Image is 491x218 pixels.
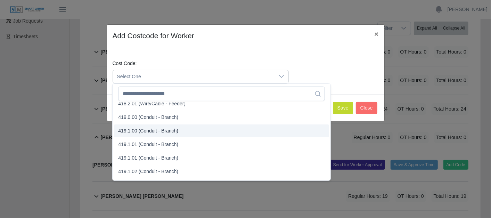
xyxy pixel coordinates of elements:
[369,25,384,43] button: Close
[118,154,178,162] span: 419.1.01 (Conduit - Branch)
[118,100,186,107] span: 418.2.01 (Wire/Cable - Feeder)
[118,141,178,148] span: 419.1.01 (Conduit - Branch)
[374,30,378,38] span: ×
[118,114,178,121] span: 419.0.00 (Conduit - Branch)
[114,152,329,164] li: 419.1.01 (Conduit - Branch)
[113,30,194,41] h4: Add Costcode for Worker
[118,168,178,175] span: 419.1.02 (Conduit - Branch)
[114,165,329,178] li: 419.1.02 (Conduit - Branch)
[114,179,329,192] li: 419.1.03 (Conduit - Branch)
[114,97,329,110] li: 418.2.01 (Wire/Cable - Feeder)
[333,102,353,114] button: Save
[356,102,377,114] button: Close
[118,127,178,135] span: 419.1.00 (Conduit - Branch)
[114,138,329,151] li: 419.1.01 (Conduit - Branch)
[113,60,137,67] label: Cost Code:
[114,111,329,124] li: 419.0.00 (Conduit - Branch)
[114,124,329,137] li: 419.1.00 (Conduit - Branch)
[113,70,275,83] span: Select One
